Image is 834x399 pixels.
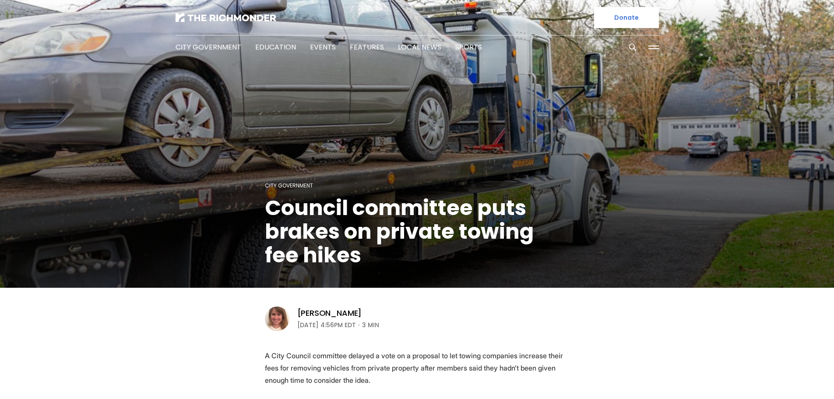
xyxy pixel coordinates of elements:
[626,41,639,54] button: Search this site
[265,307,289,331] img: Sarah Vogelsong
[362,320,379,330] span: 3 min
[265,196,570,267] h1: Council committee puts brakes on private towing fee hikes
[310,42,336,52] a: Events
[265,182,313,189] a: City Government
[297,308,362,318] a: [PERSON_NAME]
[350,42,384,52] a: Features
[265,350,570,386] p: A City Council committee delayed a vote on a proposal to let towing companies increase their fees...
[255,42,296,52] a: Education
[455,42,482,52] a: Sports
[176,13,276,22] img: The Richmonder
[176,42,241,52] a: City Government
[297,320,356,330] time: [DATE] 4:56PM EDT
[594,7,659,28] a: Donate
[398,42,441,52] a: Local News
